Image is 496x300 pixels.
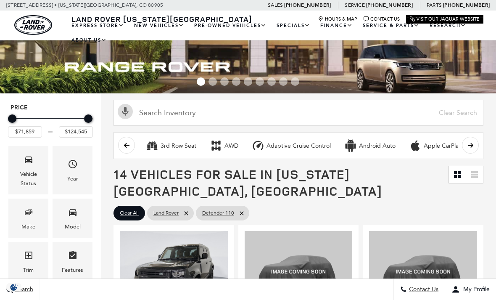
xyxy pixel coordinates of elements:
[68,205,78,222] span: Model
[424,142,462,150] div: Apple CarPlay
[129,18,189,33] a: New Vehicles
[460,286,490,293] span: My Profile
[8,114,16,123] div: Minimum Price
[62,265,83,275] div: Features
[427,2,442,8] span: Parts
[291,77,299,86] span: Go to slide 9
[358,18,425,33] a: Service & Parts
[84,114,92,123] div: Maximum Price
[232,77,240,86] span: Go to slide 4
[67,174,78,183] div: Year
[425,18,471,33] a: Research
[410,16,480,22] a: Visit Our Jaguar Website
[208,77,217,86] span: Go to slide 2
[66,18,129,33] a: EXPRESS STORE
[118,137,135,154] button: scroll left
[244,77,252,86] span: Go to slide 5
[279,77,288,86] span: Go to slide 8
[8,126,42,137] input: Minimum
[59,126,93,137] input: Maximum
[344,139,357,152] div: Android Auto
[8,146,48,194] div: VehicleVehicle Status
[315,18,358,33] a: Finance
[220,77,229,86] span: Go to slide 3
[11,104,90,112] h5: Price
[359,142,396,150] div: Android Auto
[252,139,264,152] div: Adaptive Cruise Control
[340,137,400,154] button: Android AutoAndroid Auto
[462,137,479,154] button: scroll right
[14,15,52,35] a: land-rover
[443,2,490,8] a: [PHONE_NUMBER]
[197,77,205,86] span: Go to slide 1
[8,242,48,281] div: TrimTrim
[53,242,92,281] div: FeaturesFeatures
[189,18,272,33] a: Pre-Owned Vehicles
[113,100,483,126] input: Search Inventory
[345,2,364,8] span: Service
[24,152,34,170] span: Vehicle
[284,2,331,8] a: [PHONE_NUMBER]
[65,222,81,231] div: Model
[118,104,133,119] svg: Click to toggle on voice search
[14,15,52,35] img: Land Rover
[120,208,139,218] span: Clear All
[224,142,238,150] div: AWD
[4,283,24,292] section: Click to Open Cookie Consent Modal
[202,208,234,218] span: Defender 110
[247,137,335,154] button: Adaptive Cruise ControlAdaptive Cruise Control
[66,33,112,48] a: About Us
[146,139,158,152] div: 3rd Row Seat
[404,137,466,154] button: Apple CarPlayApple CarPlay
[210,139,222,152] div: AWD
[66,14,257,24] a: Land Rover [US_STATE][GEOGRAPHIC_DATA]
[153,208,179,218] span: Land Rover
[205,137,243,154] button: AWDAWD
[266,142,331,150] div: Adaptive Cruise Control
[113,165,382,199] span: 14 Vehicles for Sale in [US_STATE][GEOGRAPHIC_DATA], [GEOGRAPHIC_DATA]
[409,139,422,152] div: Apple CarPlay
[318,16,357,22] a: Hours & Map
[53,199,92,238] div: ModelModel
[8,199,48,238] div: MakeMake
[66,18,483,48] nav: Main Navigation
[71,14,252,24] span: Land Rover [US_STATE][GEOGRAPHIC_DATA]
[366,2,413,8] a: [PHONE_NUMBER]
[161,142,196,150] div: 3rd Row Seat
[8,112,93,137] div: Price
[4,283,24,292] img: Opt-Out Icon
[21,222,35,231] div: Make
[53,146,92,194] div: YearYear
[141,137,201,154] button: 3rd Row Seat3rd Row Seat
[23,265,34,275] div: Trim
[6,2,163,8] a: [STREET_ADDRESS] • [US_STATE][GEOGRAPHIC_DATA], CO 80905
[445,279,496,300] button: Open user profile menu
[267,77,276,86] span: Go to slide 7
[256,77,264,86] span: Go to slide 6
[364,16,400,22] a: Contact Us
[272,18,315,33] a: Specials
[68,157,78,174] span: Year
[268,2,283,8] span: Sales
[24,205,34,222] span: Make
[407,286,438,293] span: Contact Us
[15,170,42,188] div: Vehicle Status
[68,248,78,265] span: Features
[24,248,34,265] span: Trim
